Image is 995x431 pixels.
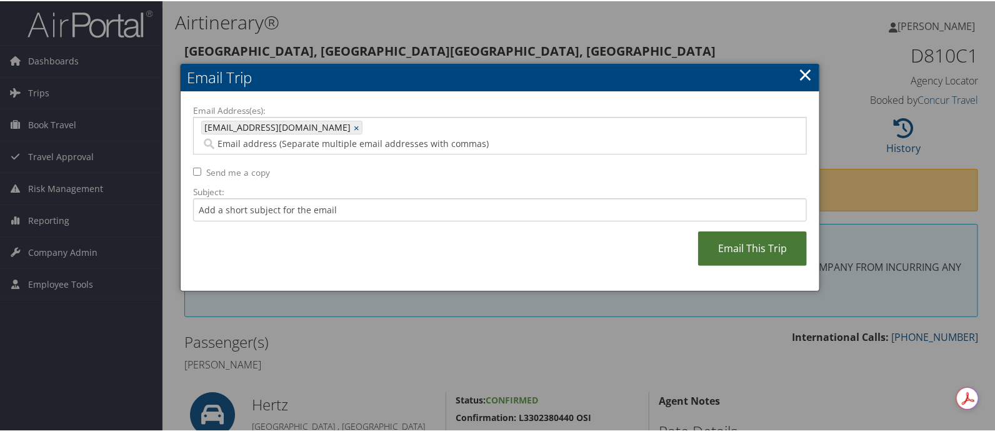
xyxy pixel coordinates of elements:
input: Email address (Separate multiple email addresses with commas) [201,136,666,149]
label: Send me a copy [206,165,270,178]
input: Add a short subject for the email [193,197,807,220]
label: Subject: [193,185,807,197]
label: Email Address(es): [193,103,807,116]
h2: Email Trip [181,63,819,90]
span: [EMAIL_ADDRESS][DOMAIN_NAME] [202,120,351,133]
a: × [354,120,362,133]
a: Email This Trip [698,230,807,265]
a: × [798,61,812,86]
